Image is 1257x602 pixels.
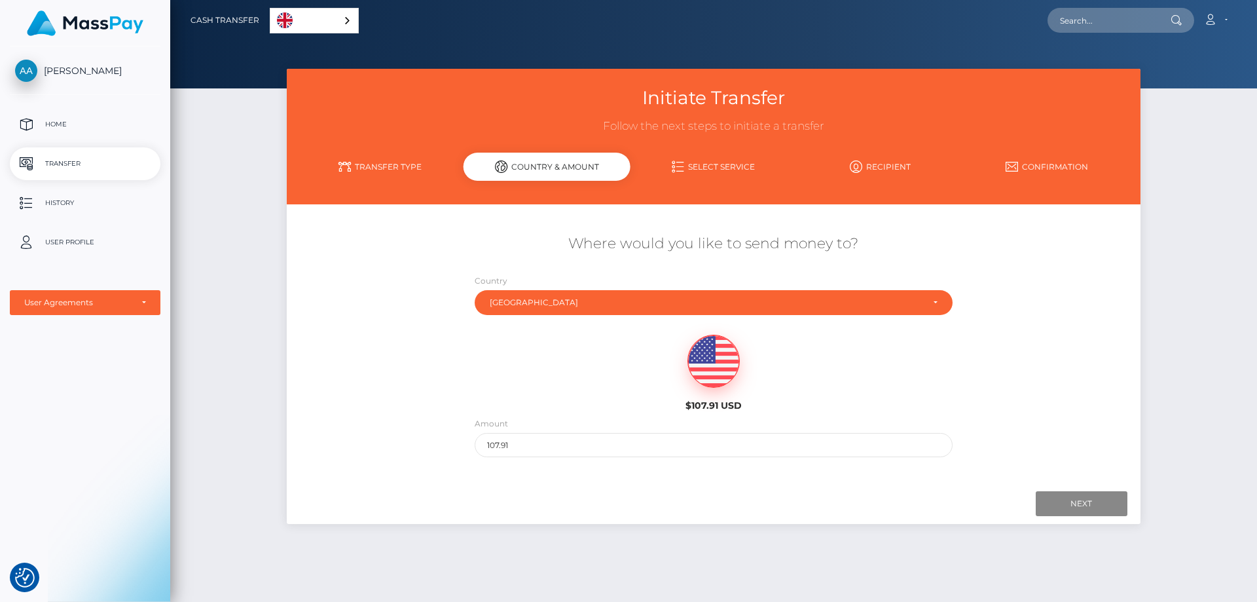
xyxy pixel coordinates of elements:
[297,119,1130,134] h3: Follow the next steps to initiate a transfer
[475,290,953,315] button: Indonesia
[10,65,160,77] span: [PERSON_NAME]
[270,9,358,33] a: English
[270,8,359,33] aside: Language selected: English
[630,155,797,178] a: Select Service
[964,155,1131,178] a: Confirmation
[10,226,160,259] a: User Profile
[270,8,359,33] div: Language
[10,147,160,180] a: Transfer
[297,234,1130,254] h5: Where would you like to send money to?
[24,297,132,308] div: User Agreements
[475,433,953,457] input: Amount to send in USD (Maximum: 107.91)
[15,568,35,588] img: Revisit consent button
[688,335,739,388] img: USD.png
[10,187,160,219] a: History
[475,275,507,287] label: Country
[191,7,259,34] a: Cash Transfer
[15,154,155,174] p: Transfer
[10,108,160,141] a: Home
[10,290,160,315] button: User Agreements
[605,400,822,411] h6: $107.91 USD
[464,153,630,181] div: Country & Amount
[475,418,508,430] label: Amount
[15,233,155,252] p: User Profile
[15,568,35,588] button: Consent Preferences
[297,85,1130,111] h3: Initiate Transfer
[1036,491,1127,516] input: Next
[297,155,464,178] a: Transfer Type
[15,193,155,213] p: History
[1047,8,1171,33] input: Search...
[15,115,155,134] p: Home
[27,10,143,36] img: MassPay
[490,297,922,308] div: [GEOGRAPHIC_DATA]
[797,155,964,178] a: Recipient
